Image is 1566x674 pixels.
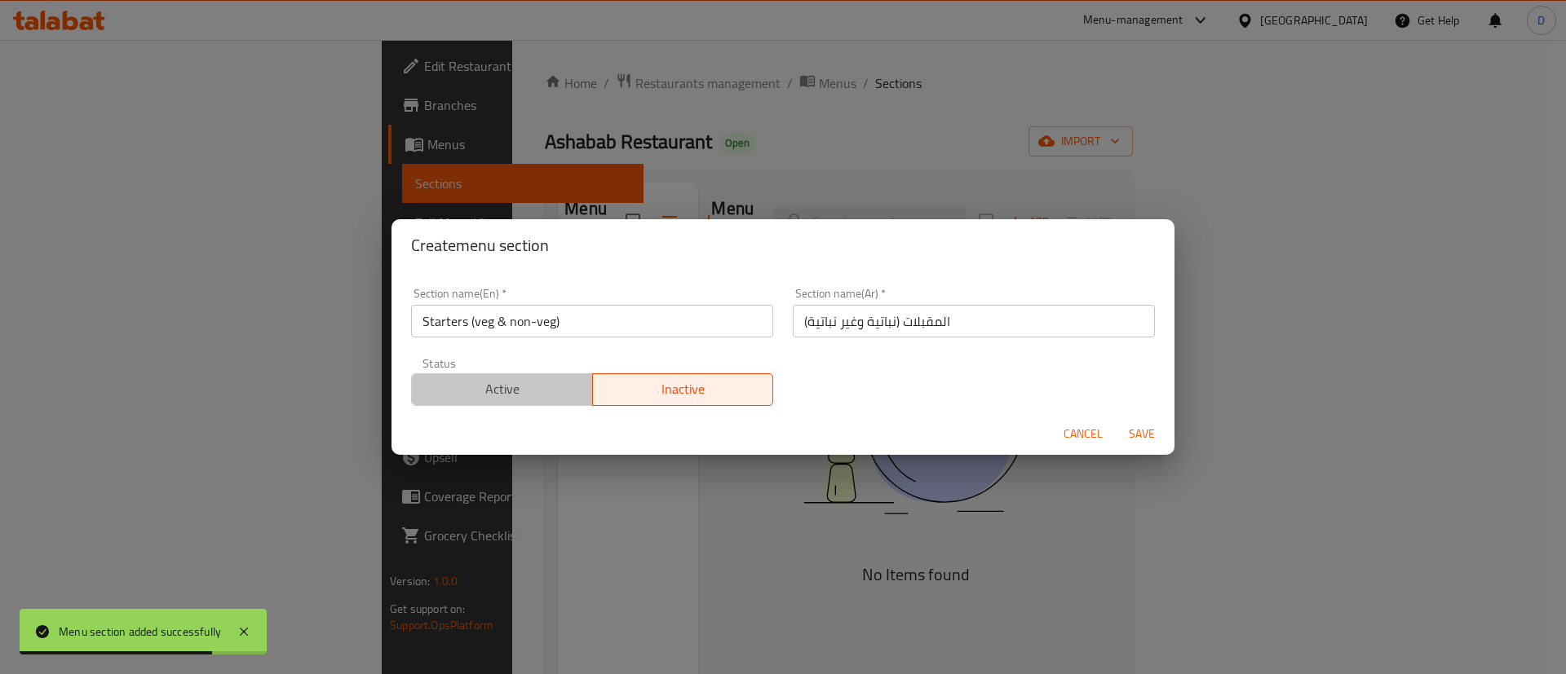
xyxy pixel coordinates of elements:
button: Save [1116,419,1168,449]
input: Please enter section name(en) [411,305,773,337]
button: Active [411,373,593,406]
div: Menu section added successfully [59,623,221,641]
span: Save [1122,424,1161,444]
input: Please enter section name(ar) [793,305,1155,337]
span: Active [418,377,586,401]
button: Cancel [1057,419,1109,449]
span: Inactive [599,377,768,401]
h2: Create menu section [411,232,1155,258]
button: Inactive [592,373,774,406]
span: Cancel [1064,424,1103,444]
